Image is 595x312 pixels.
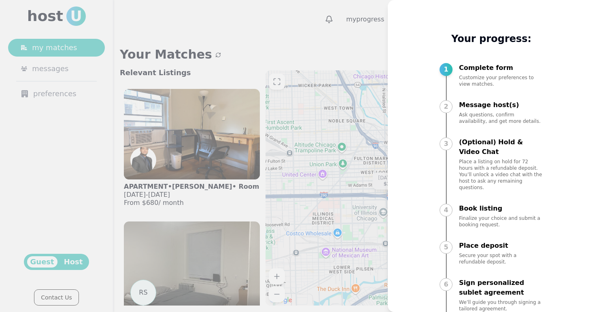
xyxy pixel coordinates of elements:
[459,63,543,73] p: Complete form
[440,100,453,113] div: 2
[459,252,543,265] p: Secure your spot with a refundable deposit.
[440,204,453,217] div: 4
[459,112,543,124] p: Ask questions, confirm availability, and get more details.
[459,74,543,87] p: Customize your preferences to view matches.
[459,278,543,297] p: Sign personalized sublet agreement
[459,137,543,157] p: (Optional) Hold & Video Chat
[440,278,453,291] div: 6
[459,215,543,228] p: Finalize your choice and submit a booking request.
[459,100,543,110] p: Message host(s)
[459,158,543,191] p: Place a listing on hold for 72 hours with a refundable deposit. You’ll unlock a video chat with t...
[440,241,453,254] div: 5
[459,204,543,213] p: Book listing
[459,241,543,251] p: Place deposit
[459,299,543,312] p: We’ll guide you through signing a tailored agreement.
[440,137,453,150] div: 3
[440,63,453,76] div: 1
[440,32,543,45] p: Your progress:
